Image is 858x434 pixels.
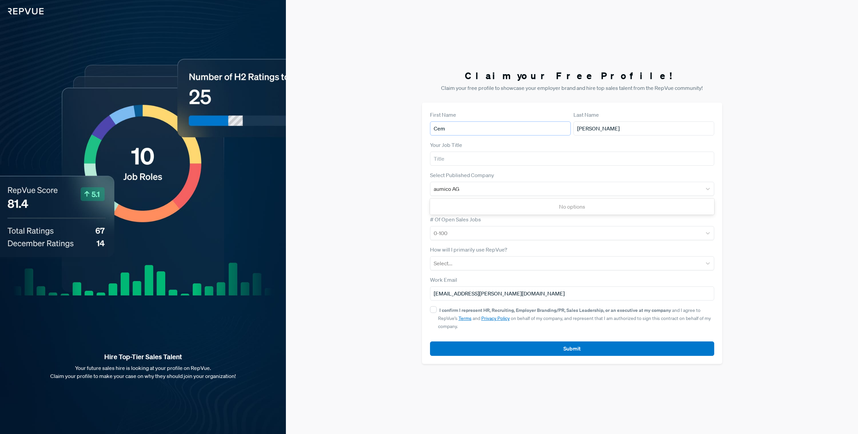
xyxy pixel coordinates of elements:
strong: I confirm I represent HR, Recruiting, Employer Branding/PR, Sales Leadership, or an executive at ... [439,307,671,313]
input: Last Name [573,121,714,135]
label: First Name [430,111,456,119]
input: First Name [430,121,571,135]
strong: Hire Top-Tier Sales Talent [11,352,275,361]
a: Terms [458,315,472,321]
h3: Claim your Free Profile! [422,70,722,82]
span: and I agree to RepVue’s and on behalf of my company, and represent that I am authorized to sign t... [438,307,711,329]
p: Claim your free profile to showcase your employer brand and hire top sales talent from the RepVue... [422,84,722,92]
button: Submit [430,341,714,356]
label: Your Job Title [430,141,462,149]
label: Last Name [573,111,599,119]
a: Privacy Policy [481,315,510,321]
p: Your future sales hire is looking at your profile on RepVue. Claim your profile to make your case... [11,364,275,380]
input: Email [430,286,714,301]
input: Title [430,152,714,166]
label: Work Email [430,276,457,284]
div: No options [430,200,714,213]
label: How will I primarily use RepVue? [430,246,507,254]
label: Select Published Company [430,171,494,179]
label: # Of Open Sales Jobs [430,215,481,223]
